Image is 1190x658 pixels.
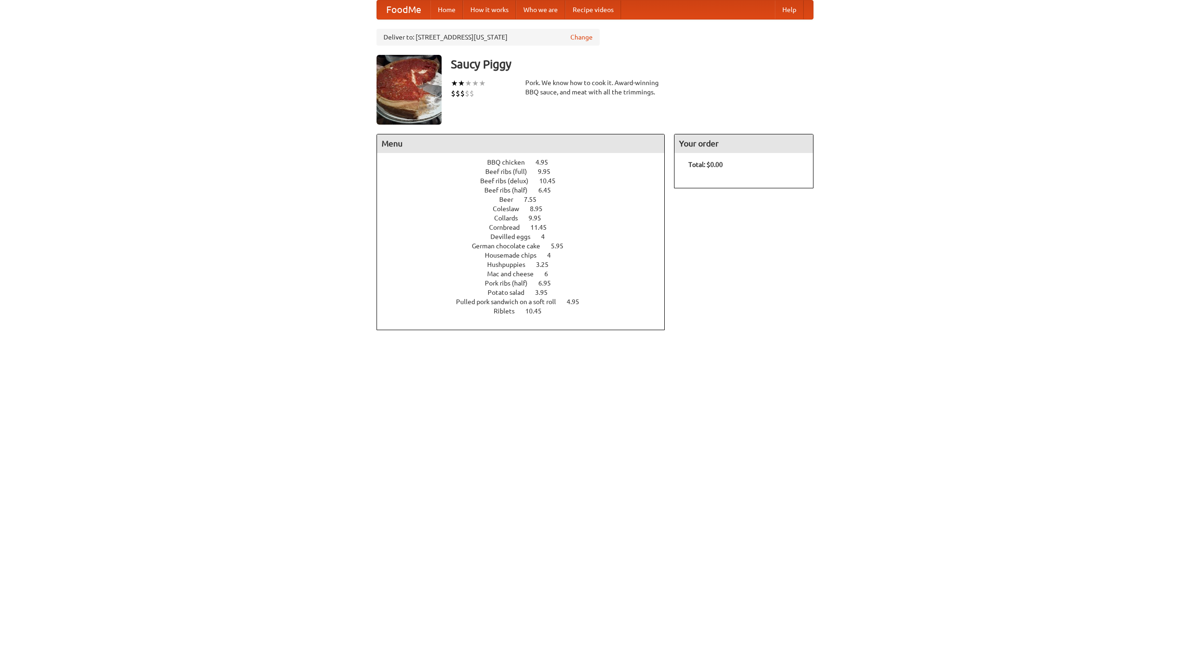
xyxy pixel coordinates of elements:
img: angular.jpg [377,55,442,125]
a: Housemade chips 4 [485,252,568,259]
a: Beef ribs (delux) 10.45 [480,177,573,185]
span: BBQ chicken [487,159,534,166]
a: Cornbread 11.45 [489,224,564,231]
li: ★ [479,78,486,88]
a: Potato salad 3.95 [488,289,565,296]
span: Devilled eggs [490,233,540,240]
li: ★ [458,78,465,88]
span: 3.25 [536,261,558,268]
h3: Saucy Piggy [451,55,813,73]
li: ★ [465,78,472,88]
span: Mac and cheese [487,270,543,278]
a: Mac and cheese 6 [487,270,565,278]
span: Pulled pork sandwich on a soft roll [456,298,565,306]
span: Pork ribs (half) [485,279,537,287]
span: Hushpuppies [487,261,535,268]
li: $ [456,88,460,99]
a: FoodMe [377,0,430,19]
a: How it works [463,0,516,19]
li: $ [465,88,469,99]
a: Home [430,0,463,19]
span: Cornbread [489,224,529,231]
span: Coleslaw [493,205,529,213]
span: 5.95 [551,242,573,250]
a: Devilled eggs 4 [490,233,562,240]
span: Beer [499,196,522,203]
span: 4.95 [567,298,588,306]
span: Beef ribs (full) [485,168,536,175]
a: Coleslaw 8.95 [493,205,560,213]
a: Riblets 10.45 [494,307,559,315]
li: $ [469,88,474,99]
a: Beef ribs (full) 9.95 [485,168,568,175]
span: 4 [547,252,560,259]
div: Deliver to: [STREET_ADDRESS][US_STATE] [377,29,600,46]
a: Beer 7.55 [499,196,554,203]
a: Help [775,0,804,19]
span: 3.95 [535,289,557,296]
a: Recipe videos [565,0,621,19]
a: Collards 9.95 [494,214,558,222]
span: 6 [544,270,557,278]
a: Who we are [516,0,565,19]
h4: Your order [674,134,813,153]
span: Collards [494,214,527,222]
span: 8.95 [530,205,552,213]
a: Hushpuppies 3.25 [487,261,566,268]
div: Pork. We know how to cook it. Award-winning BBQ sauce, and meat with all the trimmings. [525,78,665,97]
span: Potato salad [488,289,534,296]
a: Beef ribs (half) 6.45 [484,186,568,194]
span: 4 [541,233,554,240]
span: German chocolate cake [472,242,549,250]
b: Total: $0.00 [688,161,723,168]
span: Housemade chips [485,252,546,259]
a: BBQ chicken 4.95 [487,159,565,166]
span: 9.95 [538,168,560,175]
span: Riblets [494,307,524,315]
li: ★ [472,78,479,88]
span: 6.95 [538,279,560,287]
span: 10.45 [525,307,551,315]
span: 6.45 [538,186,560,194]
span: 10.45 [539,177,565,185]
li: $ [460,88,465,99]
span: 11.45 [530,224,556,231]
a: Pulled pork sandwich on a soft roll 4.95 [456,298,596,306]
a: German chocolate cake 5.95 [472,242,581,250]
span: 4.95 [535,159,557,166]
li: ★ [451,78,458,88]
h4: Menu [377,134,664,153]
span: Beef ribs (half) [484,186,537,194]
span: 7.55 [524,196,546,203]
a: Change [570,33,593,42]
span: Beef ribs (delux) [480,177,538,185]
li: $ [451,88,456,99]
a: Pork ribs (half) 6.95 [485,279,568,287]
span: 9.95 [529,214,550,222]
